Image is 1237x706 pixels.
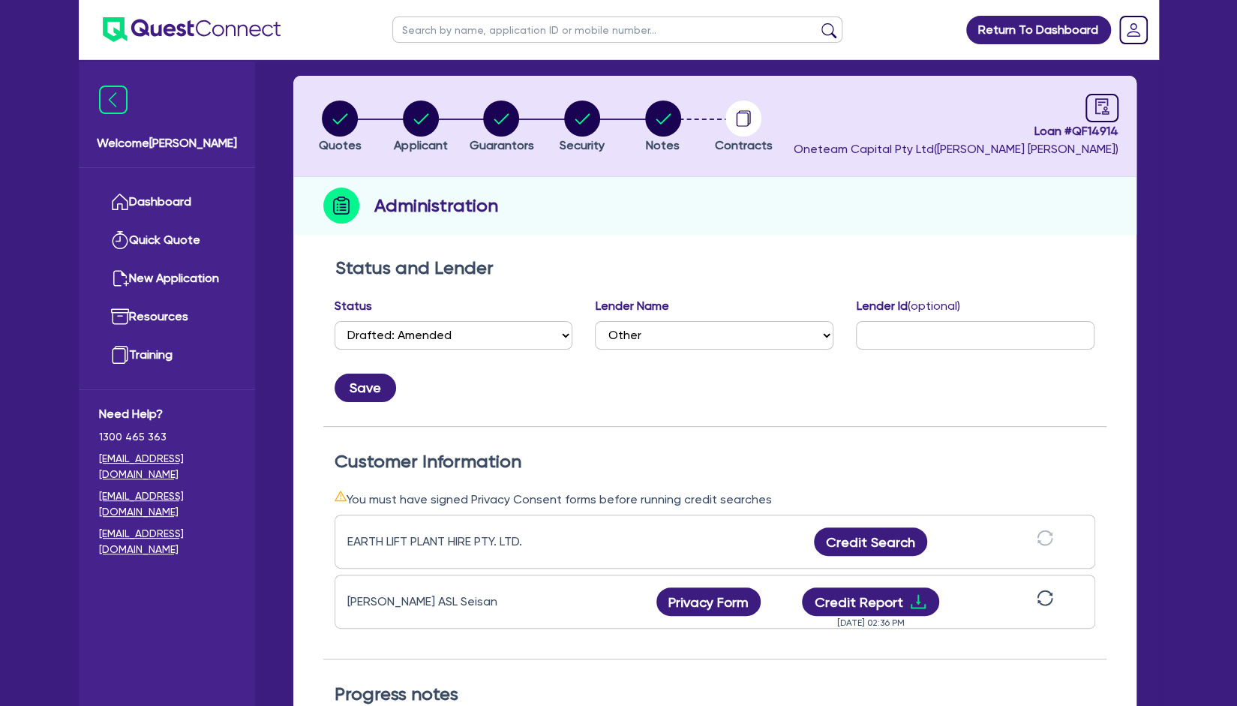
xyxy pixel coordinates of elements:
[347,533,535,551] div: EARTH LIFT PLANT HIRE PTY. LTD.
[794,142,1118,156] span: Oneteam Capital Pty Ltd ( [PERSON_NAME] [PERSON_NAME] )
[656,587,761,616] button: Privacy Form
[1032,589,1058,615] button: sync
[111,346,129,364] img: training
[392,17,842,43] input: Search by name, application ID or mobile number...
[335,257,1094,279] h2: Status and Lender
[99,526,235,557] a: [EMAIL_ADDRESS][DOMAIN_NAME]
[99,336,235,374] a: Training
[103,17,281,42] img: quest-connect-logo-blue
[374,192,498,219] h2: Administration
[560,138,605,152] span: Security
[644,100,682,155] button: Notes
[1032,529,1058,555] button: sync
[1037,590,1053,606] span: sync
[469,138,533,152] span: Guarantors
[1037,530,1053,546] span: sync
[111,308,129,326] img: resources
[909,593,927,611] span: download
[99,298,235,336] a: Resources
[335,490,347,502] span: warning
[335,374,396,402] button: Save
[394,138,447,152] span: Applicant
[111,231,129,249] img: quick-quote
[323,188,359,224] img: step-icon
[794,122,1118,140] span: Loan # QF14914
[99,405,235,423] span: Need Help?
[335,297,372,315] label: Status
[335,451,1095,473] h2: Customer Information
[966,16,1111,44] a: Return To Dashboard
[97,134,237,152] span: Welcome [PERSON_NAME]
[111,269,129,287] img: new-application
[99,429,235,445] span: 1300 465 363
[99,451,235,482] a: [EMAIL_ADDRESS][DOMAIN_NAME]
[393,100,448,155] button: Applicant
[802,587,939,616] button: Credit Reportdownload
[814,527,928,556] button: Credit Search
[347,593,535,611] div: [PERSON_NAME] ASL Seisan
[99,86,128,114] img: icon-menu-close
[99,183,235,221] a: Dashboard
[907,299,959,313] span: (optional)
[319,138,362,152] span: Quotes
[646,138,680,152] span: Notes
[559,100,605,155] button: Security
[1094,98,1110,115] span: audit
[318,100,362,155] button: Quotes
[1114,11,1153,50] a: Dropdown toggle
[335,490,1095,509] div: You must have signed Privacy Consent forms before running credit searches
[856,297,959,315] label: Lender Id
[595,297,668,315] label: Lender Name
[335,683,1095,705] h2: Progress notes
[99,221,235,260] a: Quick Quote
[715,138,773,152] span: Contracts
[99,260,235,298] a: New Application
[714,100,773,155] button: Contracts
[468,100,534,155] button: Guarantors
[1085,94,1118,122] a: audit
[99,488,235,520] a: [EMAIL_ADDRESS][DOMAIN_NAME]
